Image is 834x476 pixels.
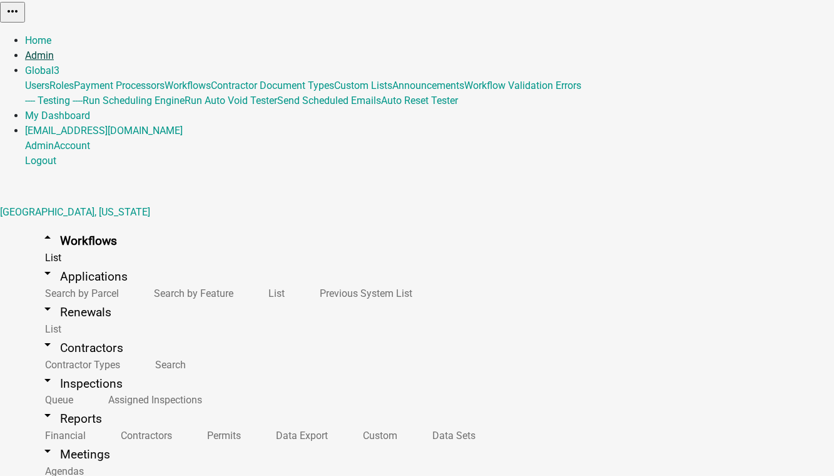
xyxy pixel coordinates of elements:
a: Workflows [165,80,211,91]
i: arrow_drop_down [40,373,55,388]
a: Run Scheduling Engine [83,95,185,106]
a: arrow_drop_downContractors [25,333,138,363]
a: Permits [187,422,256,449]
a: List [25,244,76,271]
div: Global3 [25,78,834,108]
a: Logout [25,155,56,167]
div: [EMAIL_ADDRESS][DOMAIN_NAME] [25,138,834,168]
a: arrow_drop_downReports [25,404,117,433]
i: arrow_drop_up [40,230,55,245]
a: Search [135,351,201,378]
i: more_horiz [5,4,20,19]
a: arrow_drop_downApplications [25,262,143,291]
a: List [248,280,300,307]
a: Global3 [25,65,59,76]
a: arrow_drop_downMeetings [25,440,125,469]
a: My Dashboard [25,110,90,122]
a: Workflow Validation Errors [464,80,581,91]
a: Financial [25,422,101,449]
a: arrow_drop_downInspections [25,369,138,398]
i: arrow_drop_down [40,408,55,423]
a: Send Scheduled Emails [277,95,381,106]
a: ---- Testing ---- [25,95,83,106]
a: Search by Feature [134,280,248,307]
a: Admin [25,140,54,152]
a: Run Auto Void Tester [185,95,277,106]
a: arrow_drop_upWorkflows [25,226,132,256]
a: Contractors [101,422,187,449]
a: Custom Lists [334,80,392,91]
a: Search by Parcel [25,280,134,307]
a: Contractor Types [25,351,135,378]
a: Data Export [256,422,343,449]
a: Payment Processors [74,80,165,91]
a: Contractor Document Types [211,80,334,91]
a: Assigned Inspections [88,386,217,413]
a: arrow_drop_downRenewals [25,297,126,327]
i: arrow_drop_down [40,266,55,281]
a: Announcements [392,80,464,91]
a: List [25,316,76,343]
a: Auto Reset Tester [381,95,458,106]
a: Account [54,140,90,152]
a: Users [25,80,49,91]
span: 3 [54,65,59,76]
a: Admin [25,49,54,61]
a: Queue [25,386,88,413]
a: [EMAIL_ADDRESS][DOMAIN_NAME] [25,125,183,137]
a: Data Sets [412,422,491,449]
a: Custom [343,422,412,449]
a: Roles [49,80,74,91]
i: arrow_drop_down [40,337,55,352]
i: arrow_drop_down [40,301,55,316]
a: Home [25,34,51,46]
i: arrow_drop_down [40,443,55,458]
a: Previous System List [300,280,427,307]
